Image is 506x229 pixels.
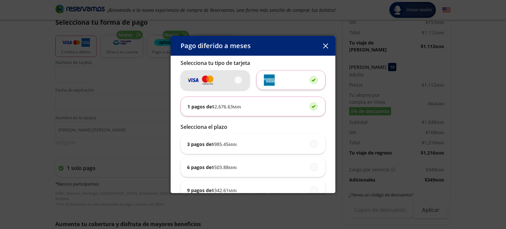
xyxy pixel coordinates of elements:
span: $ 342.61 [211,187,237,194]
p: 6 pagos de [187,164,237,171]
img: svg+xml;base64,PD94bWwgdmVyc2lvbj0iMS4wIiBlbmNvZGluZz0iVVRGLTgiIHN0YW5kYWxvbmU9Im5vIj8+Cjxzdmcgd2... [202,75,213,85]
small: MXN [233,104,241,109]
span: $ 2,676.63 [212,103,241,110]
small: MXN [229,165,237,170]
small: MXN [229,142,237,147]
img: svg+xml;base64,PD94bWwgdmVyc2lvbj0iMS4wIiBlbmNvZGluZz0iVVRGLTgiIHN0YW5kYWxvbmU9Im5vIj8+Cjxzdmcgd2... [187,76,199,84]
p: 9 pagos de [187,187,237,194]
p: Pago diferido a meses [181,41,251,51]
span: $ 503.88 [211,164,237,171]
p: Selecciona el plazo [181,123,325,131]
iframe: Messagebird Livechat Widget [468,191,499,222]
img: svg+xml;base64,PD94bWwgdmVyc2lvbj0iMS4wIiBlbmNvZGluZz0iVVRGLTgiIHN0YW5kYWxvbmU9Im5vIj8+Cjxzdmcgd2... [263,74,275,86]
p: Selecciona tu tipo de tarjeta [181,59,325,67]
small: MXN [229,188,237,193]
p: 3 pagos de [187,141,237,148]
span: $ 985.45 [211,141,237,148]
p: 1 pagos de [187,103,241,110]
